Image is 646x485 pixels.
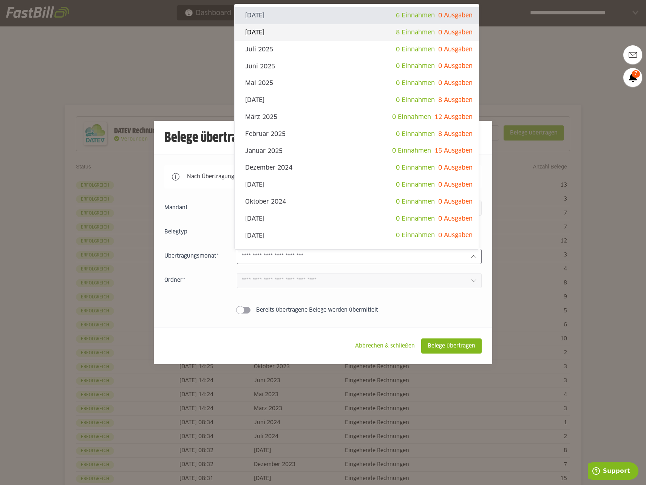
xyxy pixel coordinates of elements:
[235,41,479,58] sl-option: Juli 2025
[235,159,479,176] sl-option: Dezember 2024
[396,165,435,171] span: 0 Einnahmen
[235,244,479,261] sl-option: Juli 2024
[396,216,435,222] span: 0 Einnahmen
[349,338,421,354] sl-button: Abbrechen & schließen
[623,68,642,87] a: 7
[438,199,473,205] span: 0 Ausgaben
[438,12,473,19] span: 0 Ausgaben
[396,232,435,238] span: 0 Einnahmen
[235,193,479,210] sl-option: Oktober 2024
[421,338,482,354] sl-button: Belege übertragen
[235,92,479,109] sl-option: [DATE]
[396,131,435,137] span: 0 Einnahmen
[235,210,479,227] sl-option: [DATE]
[235,142,479,159] sl-option: Januar 2025
[438,46,473,53] span: 0 Ausgaben
[438,232,473,238] span: 0 Ausgaben
[396,182,435,188] span: 0 Einnahmen
[434,148,473,154] span: 15 Ausgaben
[235,58,479,75] sl-option: Juni 2025
[438,249,473,255] span: 0 Ausgaben
[235,176,479,193] sl-option: [DATE]
[434,114,473,120] span: 12 Ausgaben
[396,46,435,53] span: 0 Einnahmen
[396,199,435,205] span: 0 Einnahmen
[235,126,479,143] sl-option: Februar 2025
[438,165,473,171] span: 0 Ausgaben
[438,29,473,36] span: 0 Ausgaben
[438,97,473,103] span: 8 Ausgaben
[438,63,473,69] span: 0 Ausgaben
[438,182,473,188] span: 0 Ausgaben
[235,24,479,41] sl-option: [DATE]
[392,114,431,120] span: 0 Einnahmen
[396,63,435,69] span: 0 Einnahmen
[632,70,640,78] span: 7
[588,462,638,481] iframe: Öffnet ein Widget, in dem Sie weitere Informationen finden
[396,12,435,19] span: 6 Einnahmen
[235,7,479,24] sl-option: [DATE]
[235,227,479,244] sl-option: [DATE]
[396,249,435,255] span: 0 Einnahmen
[164,306,482,314] sl-switch: Bereits übertragene Belege werden übermittelt
[438,80,473,86] span: 0 Ausgaben
[235,109,479,126] sl-option: März 2025
[235,75,479,92] sl-option: Mai 2025
[438,216,473,222] span: 0 Ausgaben
[396,80,435,86] span: 0 Einnahmen
[396,29,435,36] span: 8 Einnahmen
[438,131,473,137] span: 8 Ausgaben
[392,148,431,154] span: 0 Einnahmen
[396,97,435,103] span: 0 Einnahmen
